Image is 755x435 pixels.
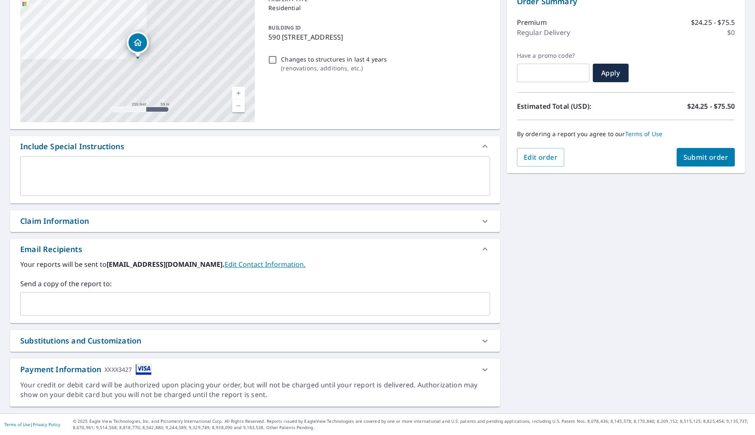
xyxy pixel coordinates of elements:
[20,259,490,269] label: Your reports will be sent to
[127,32,149,58] div: Dropped pin, building 1, Residential property, 590 21 1/8 Rd Grand Junction, CO 81507
[20,215,89,227] div: Claim Information
[625,130,663,138] a: Terms of Use
[10,210,500,232] div: Claim Information
[73,418,751,431] p: © 2025 Eagle View Technologies, Inc. and Pictometry International Corp. All Rights Reserved. Repo...
[10,330,500,352] div: Substitutions and Customization
[517,52,589,59] label: Have a promo code?
[104,364,132,375] div: XXXX3427
[677,148,735,166] button: Submit order
[600,68,622,78] span: Apply
[517,27,570,38] p: Regular Delivery
[691,17,735,27] p: $24.25 - $75.5
[20,364,152,375] div: Payment Information
[20,244,82,255] div: Email Recipients
[20,380,490,400] div: Your credit or debit card will be authorized upon placing your order, but will not be charged unt...
[281,64,387,72] p: ( renovations, additions, etc. )
[593,64,629,82] button: Apply
[517,101,626,111] p: Estimated Total (USD):
[268,24,301,31] p: BUILDING ID
[107,260,225,269] b: [EMAIL_ADDRESS][DOMAIN_NAME].
[517,130,735,138] p: By ordering a report you agree to our
[232,99,245,112] a: Current Level 17, Zoom Out
[683,153,728,162] span: Submit order
[136,364,152,375] img: cardImage
[268,32,486,42] p: 590 [STREET_ADDRESS]
[10,359,500,380] div: Payment InformationXXXX3427cardImage
[20,279,490,289] label: Send a copy of the report to:
[232,87,245,99] a: Current Level 17, Zoom In
[4,422,60,427] p: |
[10,136,500,156] div: Include Special Instructions
[727,27,735,38] p: $0
[20,141,124,152] div: Include Special Instructions
[4,422,30,427] a: Terms of Use
[20,335,141,346] div: Substitutions and Customization
[281,55,387,64] p: Changes to structures in last 4 years
[33,422,60,427] a: Privacy Policy
[517,17,547,27] p: Premium
[10,239,500,259] div: Email Recipients
[517,148,565,166] button: Edit order
[268,3,486,12] p: Residential
[687,101,735,111] p: $24.25 - $75.50
[225,260,305,269] a: EditContactInfo
[524,153,558,162] span: Edit order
